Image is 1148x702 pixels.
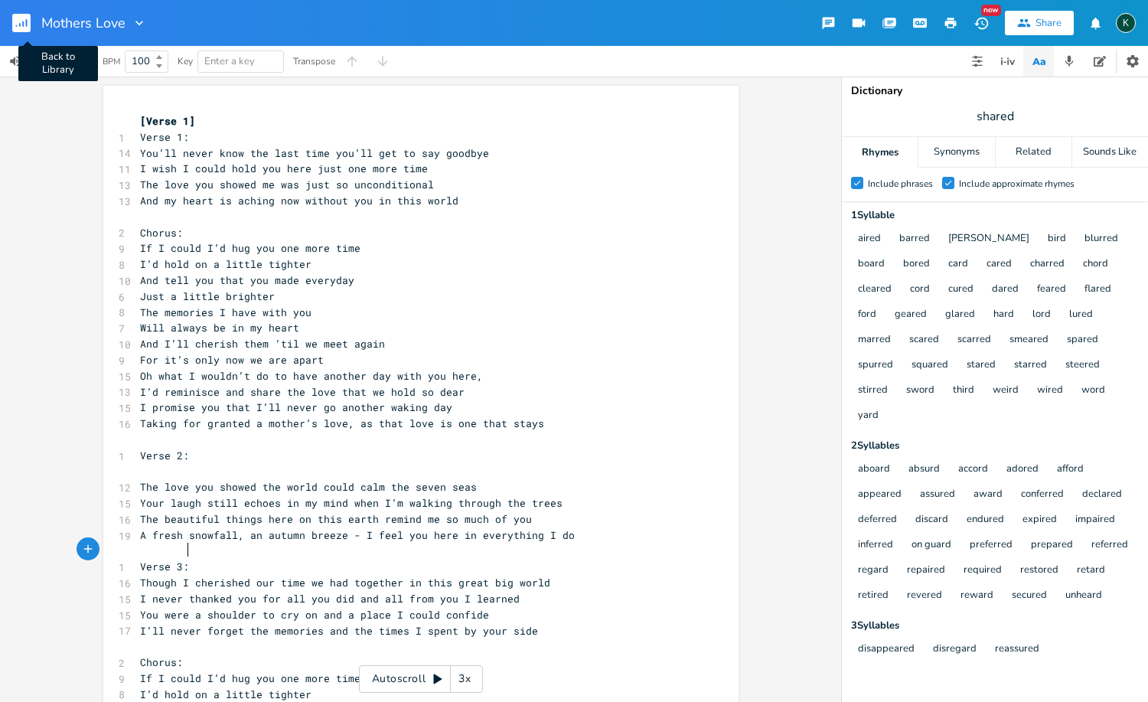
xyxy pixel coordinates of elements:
[858,283,892,296] button: cleared
[912,359,948,372] button: squared
[858,488,902,501] button: appeared
[140,162,428,175] span: I wish I could hold you here just one more time
[1037,384,1063,397] button: wired
[967,514,1004,527] button: endured
[906,384,934,397] button: sword
[1116,5,1136,41] button: K
[907,564,945,577] button: repaired
[948,233,1029,246] button: [PERSON_NAME]
[858,384,888,397] button: stirred
[1116,13,1136,33] div: Koval
[1037,283,1066,296] button: feared
[993,384,1019,397] button: weird
[103,57,120,66] div: BPM
[293,57,335,66] div: Transpose
[987,258,1012,271] button: cared
[964,564,1002,577] button: required
[1075,514,1115,527] button: impaired
[1082,488,1122,501] button: declared
[858,233,881,246] button: aired
[858,410,879,423] button: yard
[1084,233,1118,246] button: blurred
[1005,11,1074,35] button: Share
[851,211,1139,220] div: 1 Syllable
[140,273,354,287] span: And tell you that you made everyday
[140,178,434,191] span: The love you showed me was just so unconditional
[1030,258,1065,271] button: charred
[140,608,489,622] span: You were a shoulder to cry on and a place I could confide
[1031,539,1073,552] button: prepared
[140,257,311,271] span: I’d hold on a little tighter
[1012,589,1047,602] button: secured
[140,496,563,510] span: Your laugh still echoes in my mind when I’m walking through the trees
[858,359,893,372] button: spurred
[140,321,299,335] span: Will always be in my heart
[451,665,478,693] div: 3x
[966,9,996,37] button: New
[1069,309,1093,322] button: lured
[1065,589,1102,602] button: unheard
[1081,384,1105,397] button: word
[895,309,927,322] button: geared
[858,589,889,602] button: retired
[858,463,890,476] button: aboard
[948,283,974,296] button: cured
[1006,463,1039,476] button: adored
[140,560,189,573] span: Verse 3:
[1084,283,1111,296] button: flared
[960,589,993,602] button: reward
[1032,309,1051,322] button: lord
[981,5,1001,16] div: New
[858,539,893,552] button: inferred
[958,463,988,476] button: accord
[1077,564,1105,577] button: retard
[140,400,452,414] span: I promise you that I’ll never go another waking day
[907,589,942,602] button: revered
[1065,359,1100,372] button: steered
[953,384,974,397] button: third
[910,283,930,296] button: cord
[140,130,189,144] span: Verse 1:
[140,289,275,303] span: Just a little brighter
[992,283,1019,296] button: dared
[140,241,360,255] span: If I could I’d hug you one more time
[140,592,520,606] span: I never thanked you for all you did and all from you I learned
[858,564,889,577] button: regard
[851,621,1139,631] div: 3 Syllable s
[178,57,193,66] div: Key
[851,86,1139,96] div: Dictionary
[140,671,360,685] span: If I could I’d hug you one more time
[977,108,1014,126] span: shared
[945,309,975,322] button: glared
[140,146,489,160] span: You’ll never know the last time you’ll get to say goodbye
[996,137,1071,168] div: Related
[140,226,183,240] span: Chorus:
[140,449,189,462] span: Verse 2:
[993,309,1014,322] button: hard
[140,337,385,351] span: And I’ll cherish them ’til we meet again
[851,441,1139,451] div: 2 Syllable s
[140,624,538,638] span: I’ll never forget the memories and the times I spent by your side
[933,643,977,656] button: disregard
[140,369,483,383] span: Oh what I wouldn’t do to have another day with you here,
[957,334,991,347] button: scarred
[1009,334,1049,347] button: smeared
[140,385,465,399] span: I’d reminisce and share the love that we hold so dear
[858,643,915,656] button: disappeared
[915,514,948,527] button: discard
[967,359,996,372] button: stared
[140,353,324,367] span: For it’s only now we are apart
[140,114,195,128] span: [Verse 1]
[1057,463,1084,476] button: afford
[140,416,544,430] span: Taking for granted a mother’s love, as that love is one that stays
[1014,359,1047,372] button: starred
[140,512,532,526] span: The beautiful things here on this earth remind me so much of you
[858,514,897,527] button: deferred
[974,488,1003,501] button: award
[858,309,876,322] button: ford
[1048,233,1066,246] button: bird
[842,137,918,168] div: Rhymes
[908,463,940,476] button: absurd
[12,5,43,41] button: Back to Library
[918,137,994,168] div: Synonyms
